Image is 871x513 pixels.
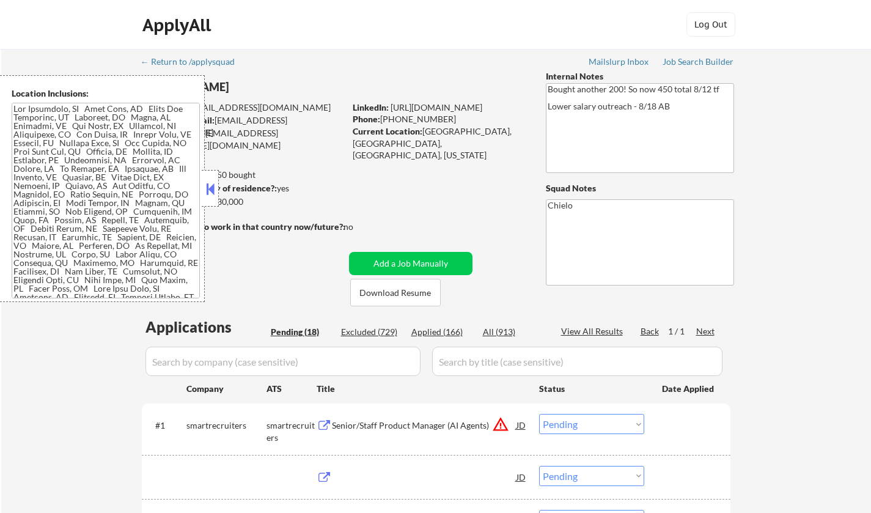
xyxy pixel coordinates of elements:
[142,221,345,232] strong: Will need Visa to work in that country now/future?:
[353,114,380,124] strong: Phone:
[142,127,345,151] div: [EMAIL_ADDRESS][PERSON_NAME][DOMAIN_NAME]
[546,182,734,194] div: Squad Notes
[686,12,735,37] button: Log Out
[266,383,317,395] div: ATS
[411,326,472,338] div: Applied (166)
[271,326,332,338] div: Pending (18)
[589,57,650,69] a: Mailslurp Inbox
[663,57,734,66] div: Job Search Builder
[483,326,544,338] div: All (913)
[141,169,345,181] div: 166 sent / 450 bought
[492,416,509,433] button: warning_amber
[145,320,266,334] div: Applications
[186,383,266,395] div: Company
[186,419,266,432] div: smartrecruiters
[145,347,421,376] input: Search by company (case sensitive)
[391,102,482,113] a: [URL][DOMAIN_NAME]
[341,326,402,338] div: Excluded (729)
[344,221,378,233] div: no
[332,419,516,432] div: Senior/Staff Product Manager (AI Agents)
[353,125,526,161] div: [GEOGRAPHIC_DATA], [GEOGRAPHIC_DATA], [GEOGRAPHIC_DATA], [US_STATE]
[142,114,345,138] div: [EMAIL_ADDRESS][DOMAIN_NAME]
[641,325,660,338] div: Back
[432,347,722,376] input: Search by title (case sensitive)
[539,377,644,399] div: Status
[141,57,246,66] div: ← Return to /applysquad
[668,325,696,338] div: 1 / 1
[350,279,441,306] button: Download Resume
[266,419,317,443] div: smartrecruiters
[317,383,527,395] div: Title
[141,182,341,194] div: yes
[546,70,734,83] div: Internal Notes
[142,101,345,114] div: [EMAIL_ADDRESS][DOMAIN_NAME]
[141,57,246,69] a: ← Return to /applysquad
[142,15,215,35] div: ApplyAll
[662,383,716,395] div: Date Applied
[353,113,526,125] div: [PHONE_NUMBER]
[663,57,734,69] a: Job Search Builder
[349,252,472,275] button: Add a Job Manually
[515,414,527,436] div: JD
[589,57,650,66] div: Mailslurp Inbox
[155,419,177,432] div: #1
[561,325,627,338] div: View All Results
[142,79,393,95] div: [PERSON_NAME]
[12,87,200,100] div: Location Inclusions:
[141,196,345,208] div: $230,000
[353,126,422,136] strong: Current Location:
[515,466,527,488] div: JD
[696,325,716,338] div: Next
[353,102,389,113] strong: LinkedIn:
